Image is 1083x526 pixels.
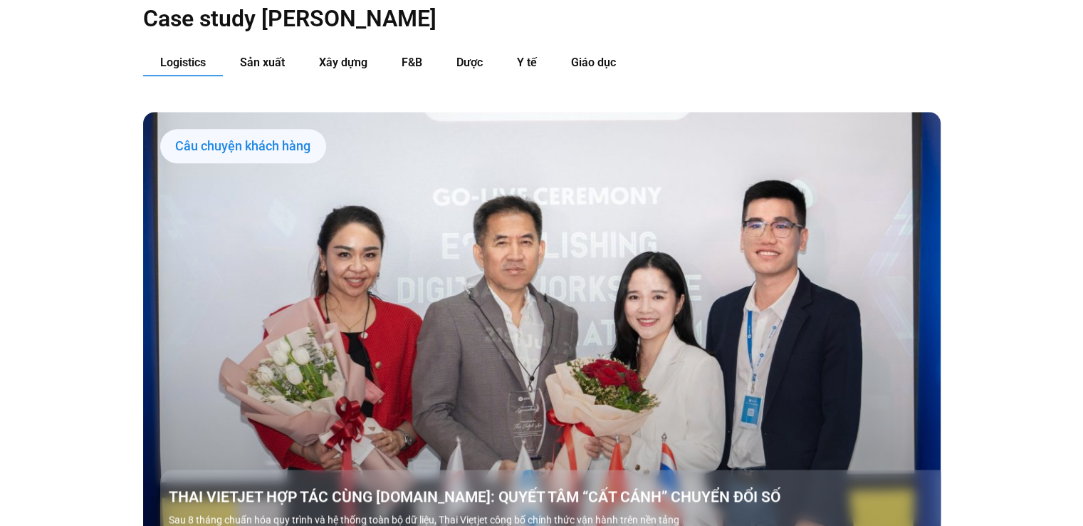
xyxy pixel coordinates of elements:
[240,56,285,69] span: Sản xuất
[456,56,483,69] span: Dược
[169,487,949,507] a: THAI VIETJET HỢP TÁC CÙNG [DOMAIN_NAME]: QUYẾT TÂM “CẤT CÁNH” CHUYỂN ĐỔI SỐ
[160,129,326,163] div: Câu chuyện khách hàng
[571,56,616,69] span: Giáo dục
[517,56,537,69] span: Y tế
[160,56,206,69] span: Logistics
[402,56,422,69] span: F&B
[143,4,941,33] h2: Case study [PERSON_NAME]
[319,56,367,69] span: Xây dựng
